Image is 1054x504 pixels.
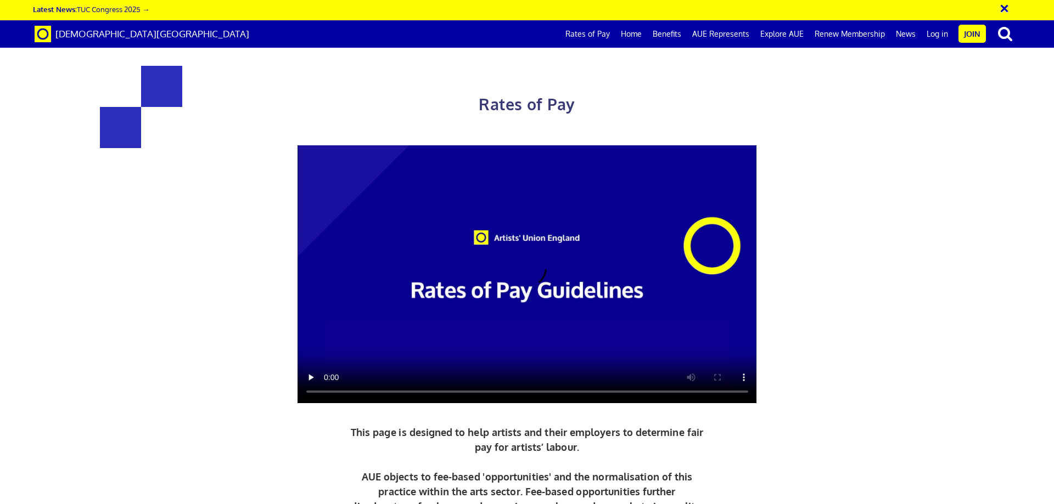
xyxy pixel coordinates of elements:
[33,4,149,14] a: Latest News:TUC Congress 2025 →
[33,4,77,14] strong: Latest News:
[958,25,986,43] a: Join
[26,20,257,48] a: Brand [DEMOGRAPHIC_DATA][GEOGRAPHIC_DATA]
[755,20,809,48] a: Explore AUE
[809,20,890,48] a: Renew Membership
[988,22,1022,45] button: search
[890,20,921,48] a: News
[921,20,954,48] a: Log in
[479,94,575,114] span: Rates of Pay
[55,28,249,39] span: [DEMOGRAPHIC_DATA][GEOGRAPHIC_DATA]
[647,20,687,48] a: Benefits
[687,20,755,48] a: AUE Represents
[615,20,647,48] a: Home
[560,20,615,48] a: Rates of Pay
